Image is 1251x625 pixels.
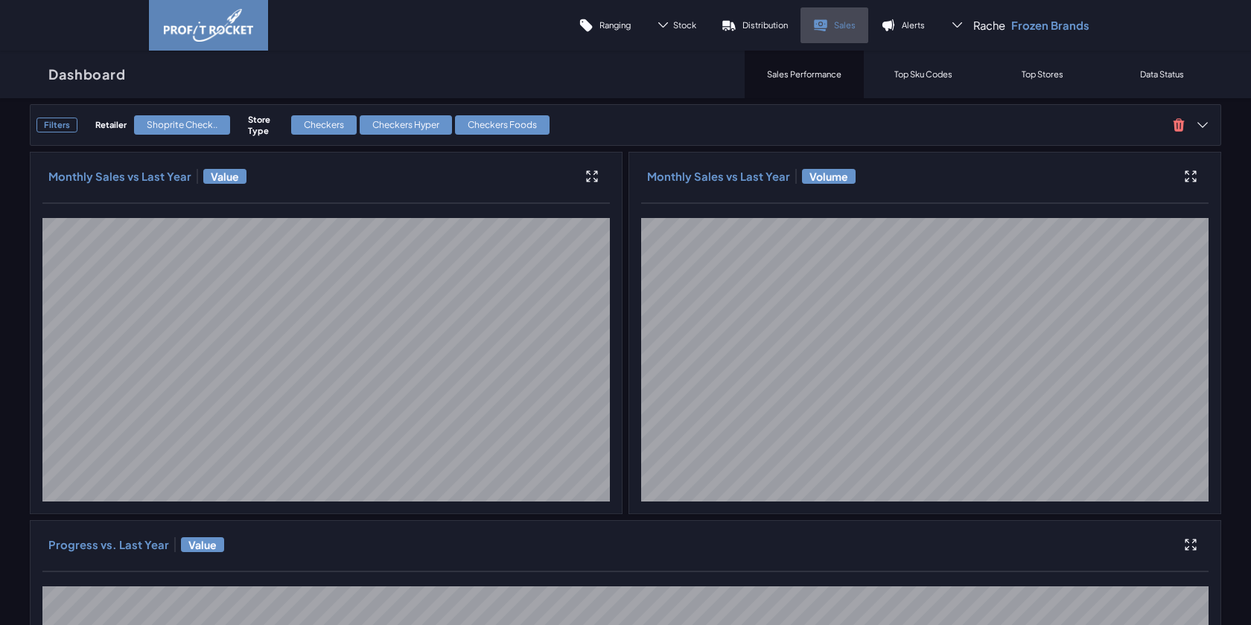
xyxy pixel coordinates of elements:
[1022,68,1063,80] p: Top Stores
[134,115,230,135] div: Shoprite Check..
[902,19,925,31] p: Alerts
[1011,18,1089,33] p: Frozen Brands
[800,7,868,43] a: Sales
[802,169,856,184] span: Volume
[599,19,631,31] p: Ranging
[709,7,800,43] a: Distribution
[1140,68,1184,80] p: Data Status
[291,115,357,135] div: Checkers
[181,537,224,552] span: Value
[566,7,643,43] a: Ranging
[673,19,696,31] span: Stock
[203,169,246,184] span: Value
[36,118,77,132] h3: Filters
[248,114,284,136] h4: Store Type
[647,169,790,184] h3: Monthly Sales vs Last Year
[894,68,952,80] p: Top Sku Codes
[30,51,144,98] a: Dashboard
[360,115,452,135] div: Checkers Hyper
[834,19,856,31] p: Sales
[164,9,253,42] img: image
[742,19,788,31] p: Distribution
[868,7,938,43] a: Alerts
[455,115,550,135] div: Checkers Foods
[767,68,841,80] p: Sales Performance
[95,119,127,130] h4: Retailer
[48,169,191,184] h3: Monthly Sales vs Last Year
[973,18,1005,33] span: Rache
[48,537,169,552] h3: Progress vs. Last Year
